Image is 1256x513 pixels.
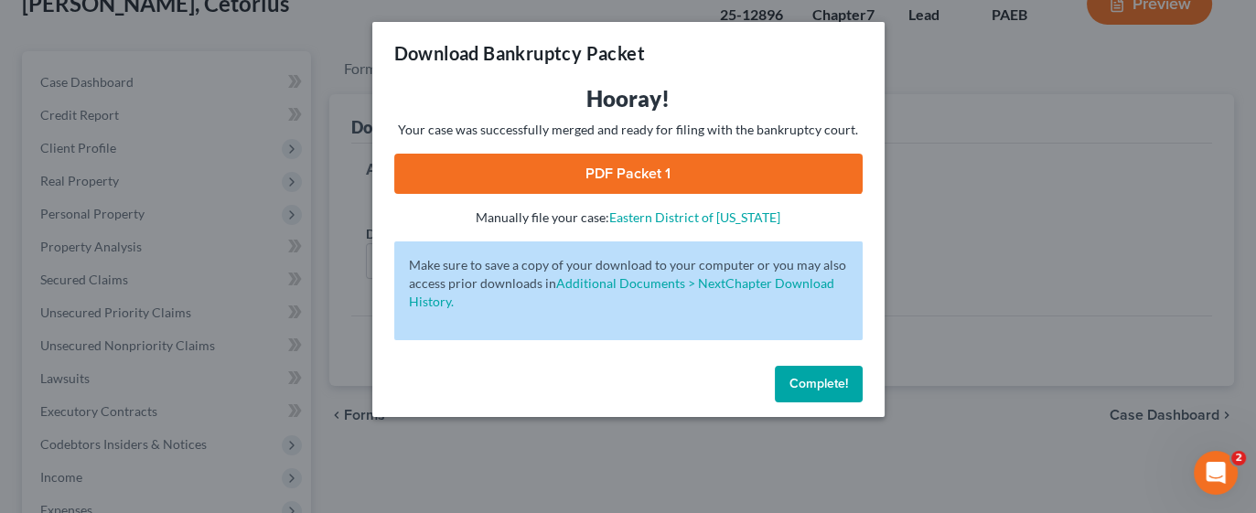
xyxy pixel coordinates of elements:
[394,84,863,113] h3: Hooray!
[609,209,780,225] a: Eastern District of [US_STATE]
[394,121,863,139] p: Your case was successfully merged and ready for filing with the bankruptcy court.
[1194,451,1238,495] iframe: Intercom live chat
[394,154,863,194] a: PDF Packet 1
[775,366,863,402] button: Complete!
[1231,451,1246,465] span: 2
[394,40,645,66] h3: Download Bankruptcy Packet
[394,208,863,227] p: Manually file your case:
[409,256,848,311] p: Make sure to save a copy of your download to your computer or you may also access prior downloads in
[789,376,848,391] span: Complete!
[409,275,834,309] a: Additional Documents > NextChapter Download History.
